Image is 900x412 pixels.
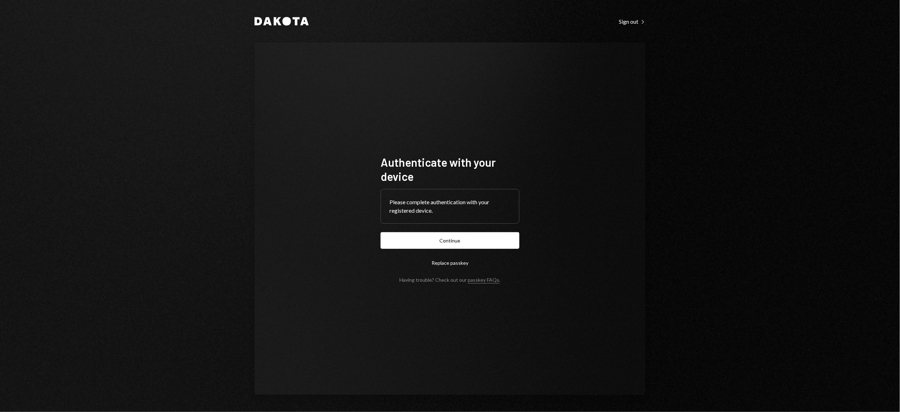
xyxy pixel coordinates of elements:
div: Please complete authentication with your registered device. [389,198,511,215]
h1: Authenticate with your device [381,155,519,183]
div: Sign out [619,18,645,25]
button: Continue [381,232,519,249]
a: Sign out [619,17,645,25]
a: passkey FAQs [468,277,500,284]
div: Having trouble? Check out our . [400,277,501,283]
button: Replace passkey [381,254,519,271]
